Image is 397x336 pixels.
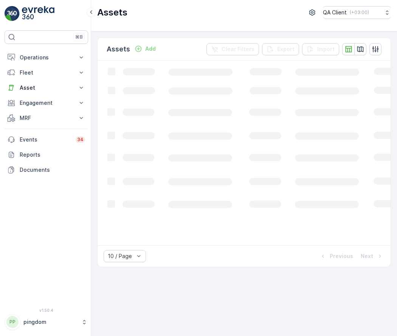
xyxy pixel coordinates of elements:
[23,318,78,326] p: pingdom
[5,50,88,65] button: Operations
[350,9,369,16] p: ( +03:00 )
[20,54,73,61] p: Operations
[5,6,20,21] img: logo
[361,252,373,260] p: Next
[206,43,259,55] button: Clear Filters
[20,166,85,174] p: Documents
[75,34,83,40] p: ⌘B
[323,6,391,19] button: QA Client(+03:00)
[5,132,88,147] a: Events34
[360,252,385,261] button: Next
[5,162,88,177] a: Documents
[97,6,127,19] p: Assets
[5,110,88,126] button: MRF
[20,84,73,92] p: Asset
[22,6,54,21] img: logo_light-DOdMpM7g.png
[302,43,339,55] button: Import
[330,252,353,260] p: Previous
[20,136,71,143] p: Events
[107,44,130,54] p: Assets
[5,308,88,313] span: v 1.50.4
[145,45,156,53] p: Add
[77,137,84,143] p: 34
[262,43,299,55] button: Export
[6,316,19,328] div: PP
[20,99,73,107] p: Engagement
[5,147,88,162] a: Reports
[5,65,88,80] button: Fleet
[323,9,347,16] p: QA Client
[222,45,254,53] p: Clear Filters
[277,45,295,53] p: Export
[5,80,88,95] button: Asset
[20,114,73,122] p: MRF
[132,44,159,53] button: Add
[317,45,335,53] p: Import
[5,95,88,110] button: Engagement
[318,252,354,261] button: Previous
[5,314,88,330] button: PPpingdom
[20,69,73,76] p: Fleet
[20,151,85,159] p: Reports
